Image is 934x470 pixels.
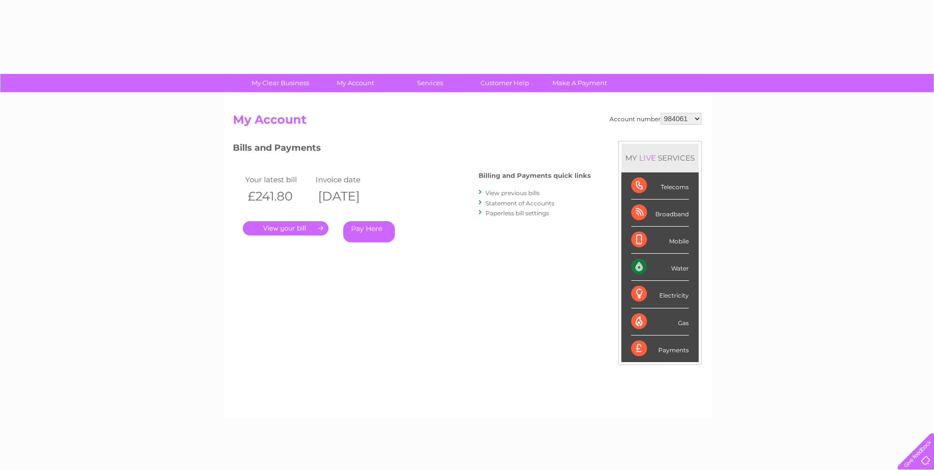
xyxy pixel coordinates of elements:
[315,74,396,92] a: My Account
[389,74,471,92] a: Services
[637,153,658,163] div: LIVE
[631,254,689,281] div: Water
[631,227,689,254] div: Mobile
[610,113,702,125] div: Account number
[631,308,689,336] div: Gas
[233,113,702,132] h2: My Account
[631,172,689,200] div: Telecoms
[243,186,314,206] th: £241.80
[243,173,314,186] td: Your latest bill
[464,74,546,92] a: Customer Help
[631,281,689,308] div: Electricity
[621,144,699,172] div: MY SERVICES
[485,189,540,197] a: View previous bills
[313,186,384,206] th: [DATE]
[479,172,591,179] h4: Billing and Payments quick links
[240,74,321,92] a: My Clear Business
[233,141,591,158] h3: Bills and Payments
[631,200,689,227] div: Broadband
[485,200,554,207] a: Statement of Accounts
[485,209,549,217] a: Paperless bill settings
[539,74,620,92] a: Make A Payment
[313,173,384,186] td: Invoice date
[343,221,395,242] a: Pay Here
[631,336,689,362] div: Payments
[243,221,328,235] a: .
